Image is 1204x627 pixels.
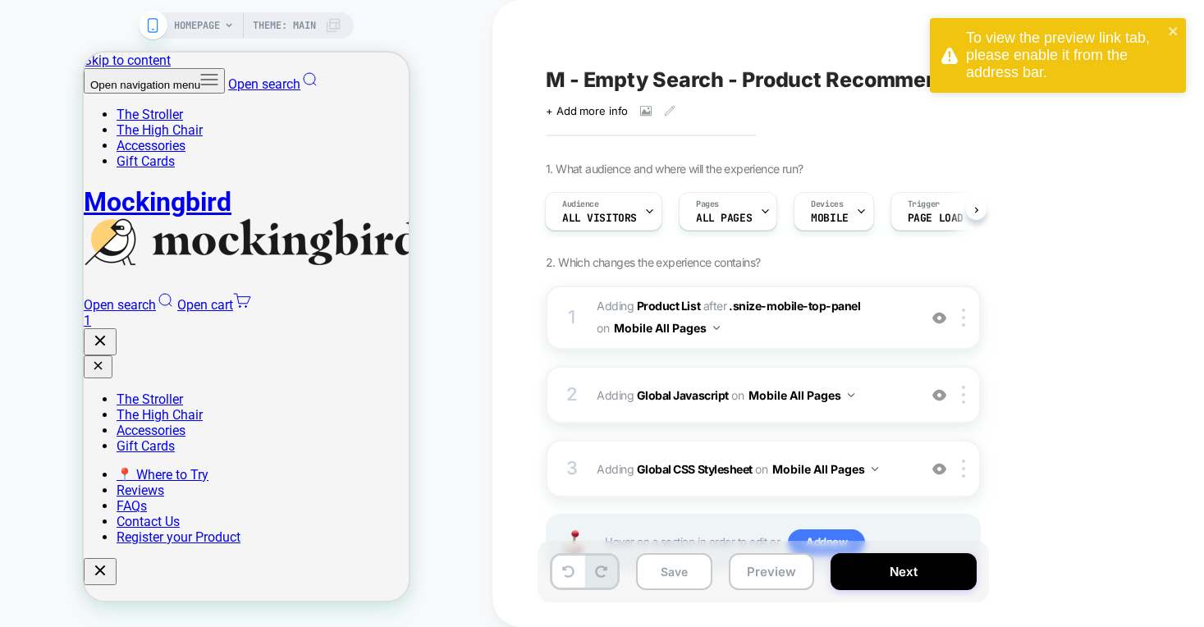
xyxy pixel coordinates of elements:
[597,318,609,338] span: on
[7,26,117,39] span: Open navigation menu
[908,199,940,210] span: Trigger
[562,213,637,224] span: All Visitors
[755,459,767,479] span: on
[556,530,588,556] img: Joystick
[174,12,220,39] span: HOMEPAGE
[33,339,99,355] a: The Stroller
[872,467,878,471] img: down arrow
[33,70,119,85] a: The High Chair
[908,213,964,224] span: Page Load
[253,12,316,39] span: Theme: MAIN
[962,309,965,327] img: close
[33,461,96,477] a: Contact Us
[696,213,752,224] span: ALL PAGES
[932,462,946,476] img: crossed eye
[811,199,843,210] span: Devices
[33,54,99,70] a: The Stroller
[696,199,719,210] span: Pages
[33,85,102,101] a: Accessories
[962,460,965,478] img: close
[788,529,865,556] span: Add new
[637,462,753,476] b: Global CSS Stylesheet
[546,162,803,176] span: 1. What audience and where will the experience run?
[597,383,909,407] span: Adding
[932,311,946,325] img: crossed eye
[605,529,971,556] span: Hover on a section in order to edit or
[564,378,580,411] div: 2
[713,326,720,330] img: down arrow
[636,553,712,590] button: Save
[962,386,965,404] img: close
[33,101,91,117] a: Gift Cards
[33,370,102,386] a: Accessories
[33,430,80,446] a: Reviews
[597,457,909,481] span: Adding
[729,299,860,313] span: .snize-mobile-top-panel
[748,383,854,407] button: Mobile All Pages
[848,393,854,397] img: down arrow
[831,553,977,590] button: Next
[614,316,720,340] button: Mobile All Pages
[94,245,149,260] span: Open cart
[33,477,157,492] a: Register your Product
[731,385,744,405] span: on
[637,299,700,313] b: Product List
[564,301,580,334] div: 1
[144,24,217,39] span: Open search
[546,67,1014,92] span: M - Empty Search - Product Recommendations
[729,553,814,590] button: Preview
[33,386,91,401] a: Gift Cards
[703,299,727,313] span: AFTER
[597,299,700,313] span: Adding
[564,452,580,485] div: 3
[546,104,628,117] span: + Add more info
[144,24,235,39] a: Open search
[562,199,599,210] span: Audience
[772,457,878,481] button: Mobile All Pages
[932,388,946,402] img: crossed eye
[1168,25,1179,40] button: close
[33,446,63,461] a: FAQs
[637,388,729,402] b: Global Javascript
[546,255,760,269] span: 2. Which changes the experience contains?
[33,414,125,430] a: 📍 Where to Try
[966,30,1163,81] div: To view the preview link tab, please enable it from the address bar.
[33,355,119,370] a: The High Chair
[811,213,848,224] span: MOBILE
